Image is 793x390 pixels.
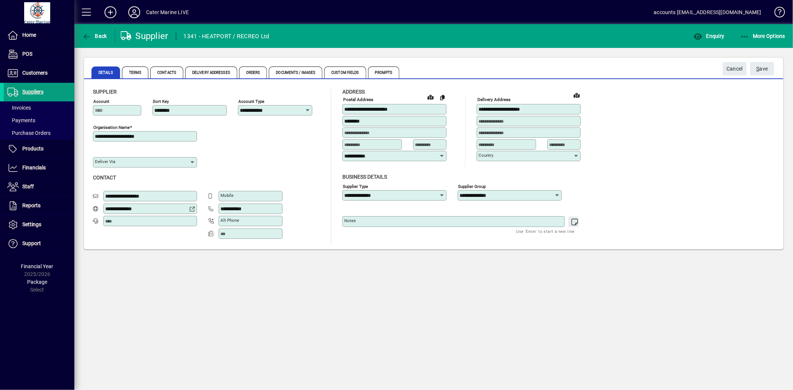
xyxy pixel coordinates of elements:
[122,6,146,19] button: Profile
[22,51,32,57] span: POS
[238,99,264,104] mat-label: Account Type
[22,183,34,189] span: Staff
[184,30,270,42] div: 1341 - HEATPORT / RECREO Ltd
[4,26,74,45] a: Home
[343,183,368,189] mat-label: Supplier type
[22,146,43,152] span: Products
[121,30,168,42] div: Supplier
[21,263,54,269] span: Financial Year
[436,91,448,103] button: Copy to Delivery address
[7,117,35,123] span: Payments
[368,66,400,78] span: Prompts
[571,89,583,101] a: View on map
[153,99,169,104] mat-label: Sort key
[22,240,41,246] span: Support
[150,66,183,78] span: Contacts
[22,221,41,227] span: Settings
[750,62,774,75] button: Save
[4,64,74,82] a: Customers
[769,1,784,26] a: Knowledge Base
[738,29,787,43] button: More Options
[4,234,74,253] a: Support
[220,218,239,223] mat-label: Alt Phone
[693,33,724,39] span: Enquiry
[146,6,189,18] div: Cater Marine LIVE
[185,66,237,78] span: Delivery Addresses
[726,63,743,75] span: Cancel
[4,140,74,158] a: Products
[342,89,365,95] span: Address
[74,29,115,43] app-page-header-button: Back
[324,66,366,78] span: Custom Fields
[4,215,74,234] a: Settings
[91,66,120,78] span: Details
[342,174,387,180] span: Business details
[93,99,109,104] mat-label: Account
[269,66,322,78] span: Documents / Images
[4,45,74,64] a: POS
[516,227,575,235] mat-hint: Use 'Enter' to start a new line
[4,101,74,114] a: Invoices
[723,62,747,75] button: Cancel
[99,6,122,19] button: Add
[93,125,130,130] mat-label: Organisation name
[4,114,74,127] a: Payments
[478,153,493,158] mat-label: Country
[4,178,74,196] a: Staff
[93,175,116,181] span: Contact
[22,32,36,38] span: Home
[239,66,267,78] span: Orders
[27,279,47,285] span: Package
[22,89,43,95] span: Suppliers
[458,183,486,189] mat-label: Supplier group
[344,218,356,223] mat-label: Notes
[757,66,760,72] span: S
[7,130,51,136] span: Purchase Orders
[122,66,149,78] span: Terms
[654,6,761,18] div: accounts [EMAIL_ADDRESS][DOMAIN_NAME]
[95,159,115,164] mat-label: Deliver via
[4,196,74,215] a: Reports
[93,89,117,95] span: Supplier
[740,33,786,39] span: More Options
[7,105,31,111] span: Invoices
[82,33,107,39] span: Back
[4,127,74,139] a: Purchase Orders
[22,70,48,76] span: Customers
[757,63,768,75] span: ave
[4,159,74,177] a: Financials
[80,29,109,43] button: Back
[425,91,436,103] a: View on map
[22,202,41,208] span: Reports
[220,193,233,198] mat-label: Mobile
[22,165,46,170] span: Financials
[692,29,726,43] button: Enquiry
